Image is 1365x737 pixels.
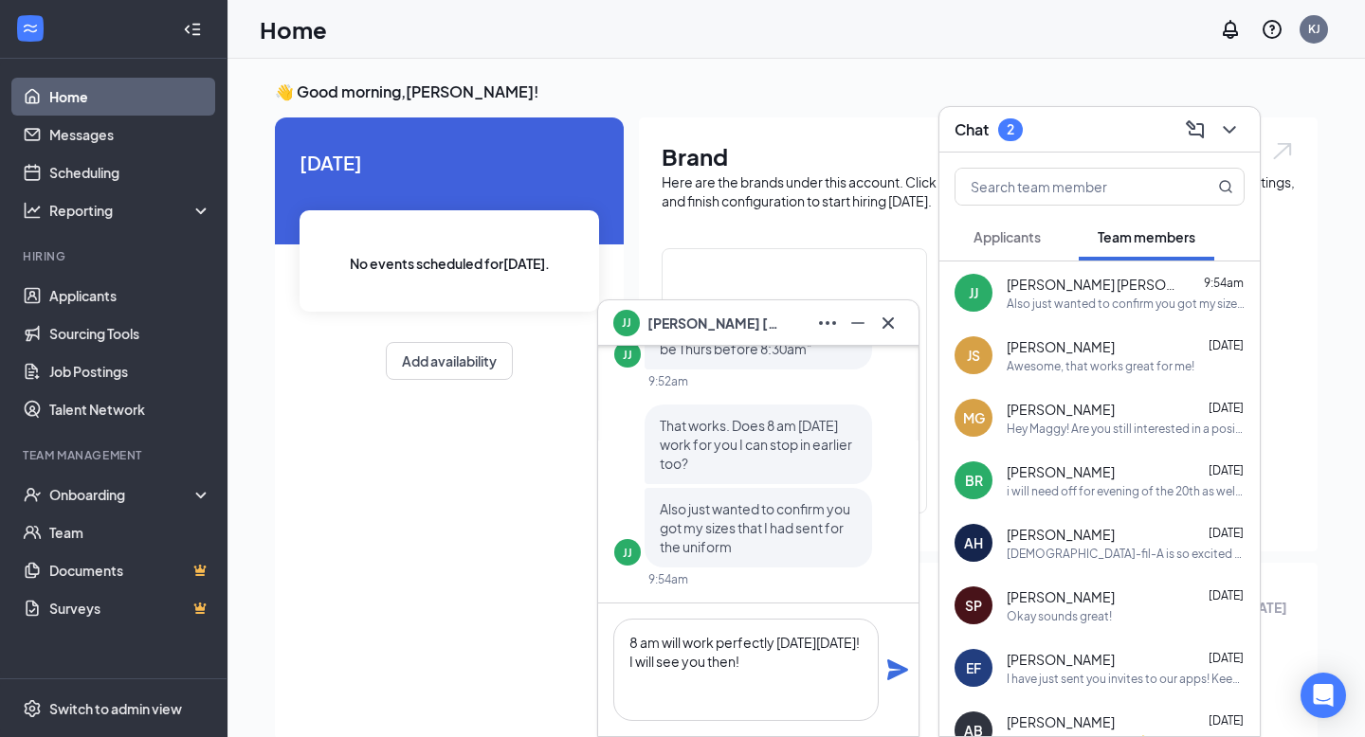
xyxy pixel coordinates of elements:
[49,116,211,153] a: Messages
[1007,712,1115,731] span: [PERSON_NAME]
[660,500,850,555] span: Also just wanted to confirm you got my sizes that I had sent for the uniform
[1007,337,1115,356] span: [PERSON_NAME]
[965,596,982,615] div: SP
[648,571,688,587] div: 9:54am
[49,699,182,718] div: Switch to admin view
[1218,118,1241,141] svg: ChevronDown
[1007,121,1014,137] div: 2
[1007,358,1194,374] div: Awesome, that works great for me!
[1270,140,1295,162] img: open.6027fd2a22e1237b5b06.svg
[350,253,550,274] span: No events scheduled for [DATE] .
[974,228,1041,245] span: Applicants
[1180,115,1210,145] button: ComposeMessage
[886,658,909,681] svg: Plane
[1098,228,1195,245] span: Team members
[1308,21,1320,37] div: KJ
[1209,651,1244,665] span: [DATE]
[1204,276,1244,290] span: 9:54am
[49,390,211,428] a: Talent Network
[1218,179,1233,194] svg: MagnifyingGlass
[1007,483,1245,499] div: i will need off for evening of the 20th as well i have a wedding to go to that night..sorry!!
[964,533,983,552] div: AH
[23,248,208,264] div: Hiring
[1209,713,1244,728] span: [DATE]
[647,313,780,333] span: [PERSON_NAME] [PERSON_NAME]
[873,308,903,338] button: Cross
[1007,650,1115,669] span: [PERSON_NAME]
[955,119,989,140] h3: Chat
[49,485,195,504] div: Onboarding
[816,312,839,334] svg: Ellipses
[1007,275,1177,294] span: [PERSON_NAME] [PERSON_NAME]
[23,201,42,220] svg: Analysis
[1209,463,1244,477] span: [DATE]
[49,277,211,315] a: Applicants
[49,153,211,191] a: Scheduling
[1007,421,1245,437] div: Hey Maggy! Are you still interested in a position with us? Let me know if you are ready to procee...
[1007,462,1115,481] span: [PERSON_NAME]
[23,699,42,718] svg: Settings
[1209,338,1244,352] span: [DATE]
[23,485,42,504] svg: UserCheck
[1007,546,1245,562] div: [DEMOGRAPHIC_DATA]-fil-A is so excited for you to join our team! Do you know anyone else who migh...
[877,312,900,334] svg: Cross
[963,408,985,427] div: MG
[1209,526,1244,540] span: [DATE]
[1209,588,1244,602] span: [DATE]
[1007,400,1115,419] span: [PERSON_NAME]
[49,201,212,220] div: Reporting
[49,589,211,627] a: SurveysCrown
[660,417,852,472] span: That works. Does 8 am [DATE] work for you I can stop in earlier too?
[49,78,211,116] a: Home
[965,471,983,490] div: BR
[623,347,632,363] div: JJ
[21,19,40,38] svg: WorkstreamLogo
[623,545,632,561] div: JJ
[1301,673,1346,718] div: Open Intercom Messenger
[955,169,1180,205] input: Search team member
[966,658,981,677] div: EF
[1261,18,1283,41] svg: QuestionInfo
[648,373,688,389] div: 9:52am
[969,283,978,302] div: JJ
[662,172,1295,210] div: Here are the brands under this account. Click into a brand to see your locations, managers, job p...
[386,342,513,380] button: Add availability
[49,352,211,390] a: Job Postings
[843,308,873,338] button: Minimize
[300,148,599,177] span: [DATE]
[1007,296,1245,312] div: Also just wanted to confirm you got my sizes that I had sent for the uniform
[1007,608,1112,624] div: Okay sounds great!
[1007,671,1245,687] div: I have just sent you invites to our apps! Keep in mind, we are in the middle of transitioning ove...
[1007,525,1115,544] span: [PERSON_NAME]
[1184,118,1207,141] svg: ComposeMessage
[49,513,211,551] a: Team
[812,308,843,338] button: Ellipses
[846,312,869,334] svg: Minimize
[734,280,855,402] img: Chick-fil-A
[1219,18,1242,41] svg: Notifications
[1209,401,1244,415] span: [DATE]
[23,447,208,463] div: Team Management
[662,140,1295,172] h1: Brand
[275,81,1318,102] h3: 👋 Good morning, [PERSON_NAME] !
[183,20,202,39] svg: Collapse
[1214,115,1245,145] button: ChevronDown
[260,13,327,45] h1: Home
[49,551,211,589] a: DocumentsCrown
[613,619,879,721] textarea: 8 am will work perfectly [DATE][DATE]! I will see you then!
[49,315,211,352] a: Sourcing Tools
[1007,587,1115,606] span: [PERSON_NAME]
[967,346,980,365] div: JS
